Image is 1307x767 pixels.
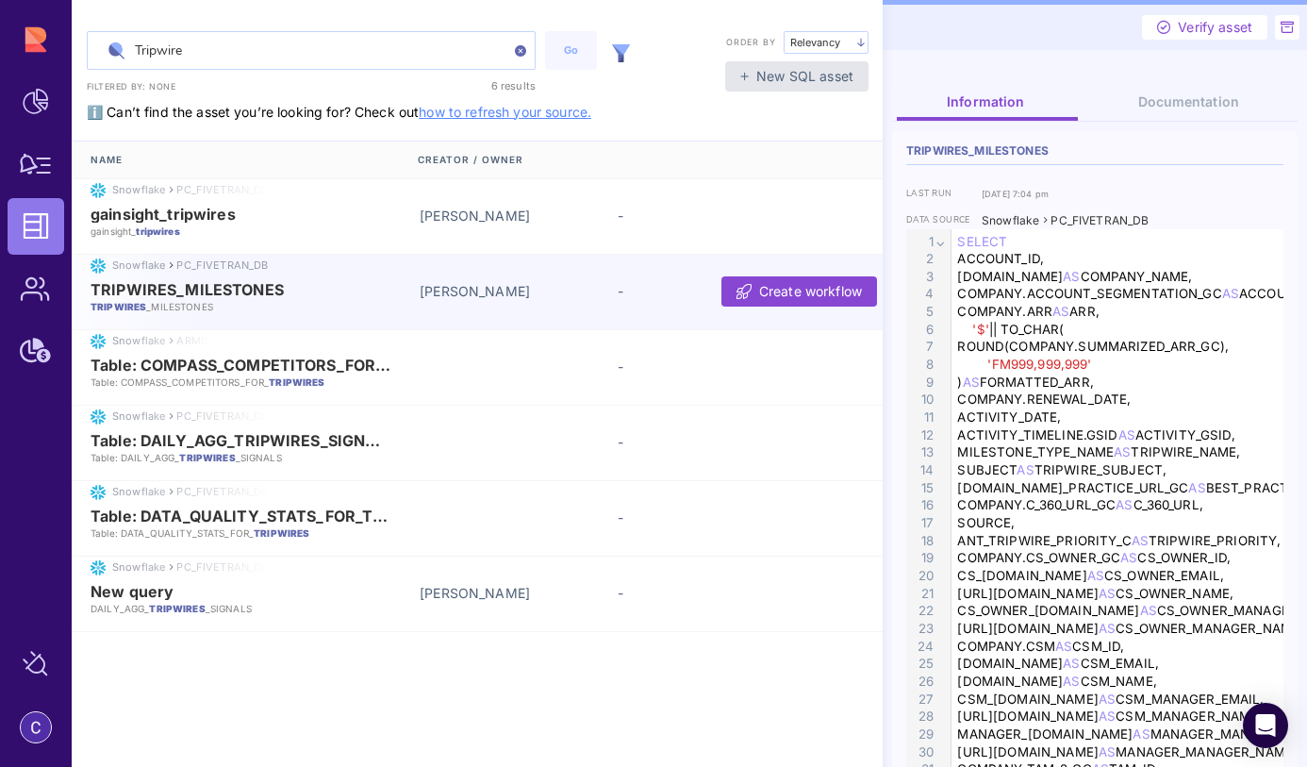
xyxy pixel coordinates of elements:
[91,409,106,425] img: snowflake
[418,142,614,178] div: Creator / Owner
[91,375,406,389] p: Table: COMPASS_COMPETITORS_FOR_
[951,268,1295,286] div: [DOMAIN_NAME] COMPANY_NAME,
[951,338,1295,356] div: ROUND(COMPANY.SUMMARIZED_ARR_GC),
[91,432,390,449] span: Table: DAILY_AGG_TRIPWIRES_SIGNALS
[951,443,1295,461] div: MILESTONE_TYPE_NAME TRIPWIRE_NAME,
[951,567,1295,585] div: CS_[DOMAIN_NAME] CS_OWNER_EMAIL,
[951,620,1295,638] div: [URL][DOMAIN_NAME] CS_OWNER_MANAGER_NAME,
[951,514,1295,532] div: SOURCE,
[951,374,1295,392] div: ) FORMATTED_ARR,
[857,38,865,47] img: arrow
[1099,744,1116,759] span: AS
[951,725,1295,743] div: MANAGER_[DOMAIN_NAME] MANAGER_MANAGER_EMAIL,
[906,188,982,201] label: last run
[1133,726,1150,742] span: AS
[420,583,618,603] div: [PERSON_NAME]
[1114,444,1131,459] span: AS
[91,485,106,500] img: snowflake
[935,233,946,251] span: Fold line
[951,479,1295,497] div: [DOMAIN_NAME]_PRACTICE_URL_GC BEST_PRACTICE_URL,
[420,281,618,301] div: [PERSON_NAME]
[726,36,776,49] label: Order by
[906,268,936,286] div: 3
[906,638,936,656] div: 24
[1138,93,1239,109] span: Documentation
[88,32,535,69] input: Search data assets
[951,708,1295,725] div: [URL][DOMAIN_NAME] CSM_MANAGER_NAME,
[951,303,1295,321] div: COMPANY.ARR ARR,
[972,322,988,337] span: '$'
[91,258,106,274] img: snowflake
[1063,656,1080,671] span: AS
[951,426,1295,444] div: ACTIVITY_TIMELINE.GSID ACTIVITY_GSID,
[91,602,406,615] p: DAILY_AGG_ _SIGNALS
[906,725,936,743] div: 29
[87,75,591,120] span: ℹ️ Can’t find the asset you’re looking for? Check out
[906,532,936,550] div: 18
[951,285,1295,303] div: COMPANY.ACCOUNT_SEGMENTATION_GC ACCOUNT_SEGMENT,
[906,303,936,321] div: 5
[951,496,1295,514] div: COMPANY.C_360_URL_GC C_360_URL,
[951,409,1295,426] div: ACTIVITY_DATE,
[1063,674,1080,689] span: AS
[906,461,936,479] div: 14
[906,214,982,227] label: data source
[102,36,132,66] img: search
[91,451,406,464] p: Table: DAILY_AGG_ _SIGNALS
[906,514,936,532] div: 17
[951,532,1295,550] div: ANT_TRIPWIRE_PRIORITY_C TRIPWIRE_PRIORITY,
[91,583,174,600] span: New query
[906,743,936,761] div: 30
[963,375,980,390] span: AS
[906,250,936,268] div: 2
[951,602,1295,620] div: CS_OWNER_[DOMAIN_NAME] CS_OWNER_MANAGER_EMAIL,
[756,67,853,86] span: New SQL asset
[545,31,597,70] button: Go
[906,549,936,567] div: 19
[906,233,936,251] div: 1
[1055,639,1072,654] span: AS
[1099,621,1116,636] span: AS
[618,357,816,376] div: -
[1140,603,1157,618] span: AS
[149,603,205,614] em: TRIPWIRES
[951,461,1295,479] div: SUBJECT TRIPWIRE_SUBJECT,
[420,206,618,225] div: [PERSON_NAME]
[618,432,816,452] div: -
[906,655,936,673] div: 25
[618,583,816,603] div: -
[906,567,936,585] div: 20
[951,321,1295,339] div: || TO_CHAR(
[515,45,526,57] img: clear
[951,549,1295,567] div: COMPANY.CS_OWNER_GC CS_OWNER_ID,
[1188,480,1205,495] span: AS
[906,374,936,392] div: 9
[618,206,816,225] div: -
[91,560,106,575] img: snowflake
[1052,304,1069,319] span: AS
[1116,497,1133,512] span: AS
[906,145,1049,157] span: TRIPWIRES_MILESTONES
[906,443,936,461] div: 13
[759,282,862,301] span: Create workflow
[1063,269,1080,284] span: AS
[136,225,179,237] em: tripwires
[906,338,936,356] div: 7
[21,712,51,742] img: account-photo
[957,234,1007,249] span: SELECT
[906,708,936,725] div: 28
[1222,286,1239,301] span: AS
[906,479,936,497] div: 15
[982,212,1039,229] div: Snowflake
[951,250,1295,268] div: ACCOUNT_ID,
[269,376,324,388] em: TRIPWIRES
[618,281,816,301] div: -
[1099,586,1116,601] span: AS
[906,285,936,303] div: 4
[1132,533,1149,548] span: AS
[1051,212,1149,229] div: PC_FIVETRAN_DB
[951,655,1295,673] div: [DOMAIN_NAME] CSM_EMAIL,
[982,188,1049,201] div: [DATE] 7:04 pm
[91,206,236,223] span: gainsight_tripwires
[91,142,418,178] div: Name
